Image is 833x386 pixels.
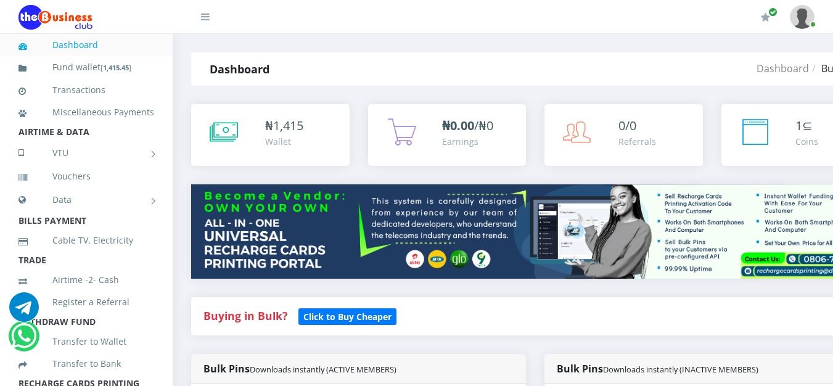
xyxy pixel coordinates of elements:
[18,5,92,30] img: Logo
[768,7,778,17] span: Renew/Upgrade Subscription
[557,362,758,376] strong: Bulk Pins
[18,31,154,59] a: Dashboard
[250,364,396,375] small: Downloads instantly (ACTIVE MEMBERS)
[101,63,131,72] small: [ ]
[795,117,802,134] span: 1
[265,117,303,135] div: ₦
[18,266,154,294] a: Airtime -2- Cash
[368,104,527,166] a: ₦0.00/₦0 Earnings
[603,364,758,375] small: Downloads instantly (INACTIVE MEMBERS)
[11,331,36,351] a: Chat for support
[103,63,129,72] b: 1,415.45
[618,117,636,134] span: 0/0
[761,12,770,22] i: Renew/Upgrade Subscription
[18,76,154,104] a: Transactions
[18,98,154,126] a: Miscellaneous Payments
[442,117,493,134] span: /₦0
[18,184,154,215] a: Data
[18,53,154,82] a: Fund wallet[1,415.45]
[18,288,154,316] a: Register a Referral
[757,62,809,75] a: Dashboard
[265,135,303,148] div: Wallet
[203,362,396,376] strong: Bulk Pins
[298,308,396,323] a: Click to Buy Cheaper
[618,135,656,148] div: Referrals
[795,135,818,148] div: Coins
[18,350,154,378] a: Transfer to Bank
[203,308,287,323] strong: Buying in Bulk?
[273,117,303,134] span: 1,415
[210,62,269,76] strong: Dashboard
[442,117,474,134] b: ₦0.00
[18,327,154,356] a: Transfer to Wallet
[18,226,154,255] a: Cable TV, Electricity
[544,104,703,166] a: 0/0 Referrals
[303,311,392,322] b: Click to Buy Cheaper
[795,117,818,135] div: ⊆
[18,138,154,168] a: VTU
[790,5,815,29] img: User
[191,104,350,166] a: ₦1,415 Wallet
[442,135,493,148] div: Earnings
[9,302,39,322] a: Chat for support
[18,162,154,191] a: Vouchers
